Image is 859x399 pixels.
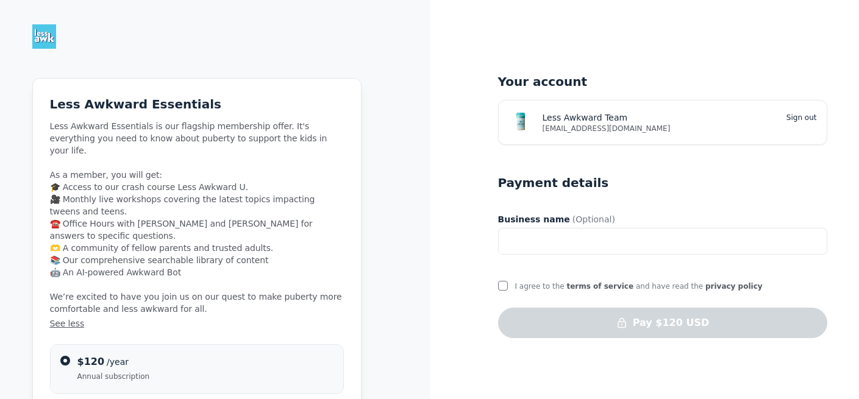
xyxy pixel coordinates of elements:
h5: Payment details [498,174,609,191]
span: Business name [498,213,570,225]
a: Sign out [786,113,817,122]
span: $120 [77,356,105,367]
span: [EMAIL_ADDRESS][DOMAIN_NAME] [543,124,817,133]
button: Pay $120 USD [498,308,827,338]
span: /year [107,357,129,367]
button: See less [50,317,344,330]
a: privacy policy [705,282,763,291]
span: (Optional) [572,213,615,225]
span: Less Awkward Team [543,111,628,124]
span: I agree to the and have read the [515,282,763,291]
span: Less Awkward Essentials is our flagship membership offer. It's everything you need to know about ... [50,120,344,330]
a: terms of service [566,282,633,291]
span: Annual subscription [77,372,150,381]
h5: Your account [498,73,827,90]
span: Less Awkward Essentials [50,97,221,111]
input: $120/yearAnnual subscription [60,356,70,365]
